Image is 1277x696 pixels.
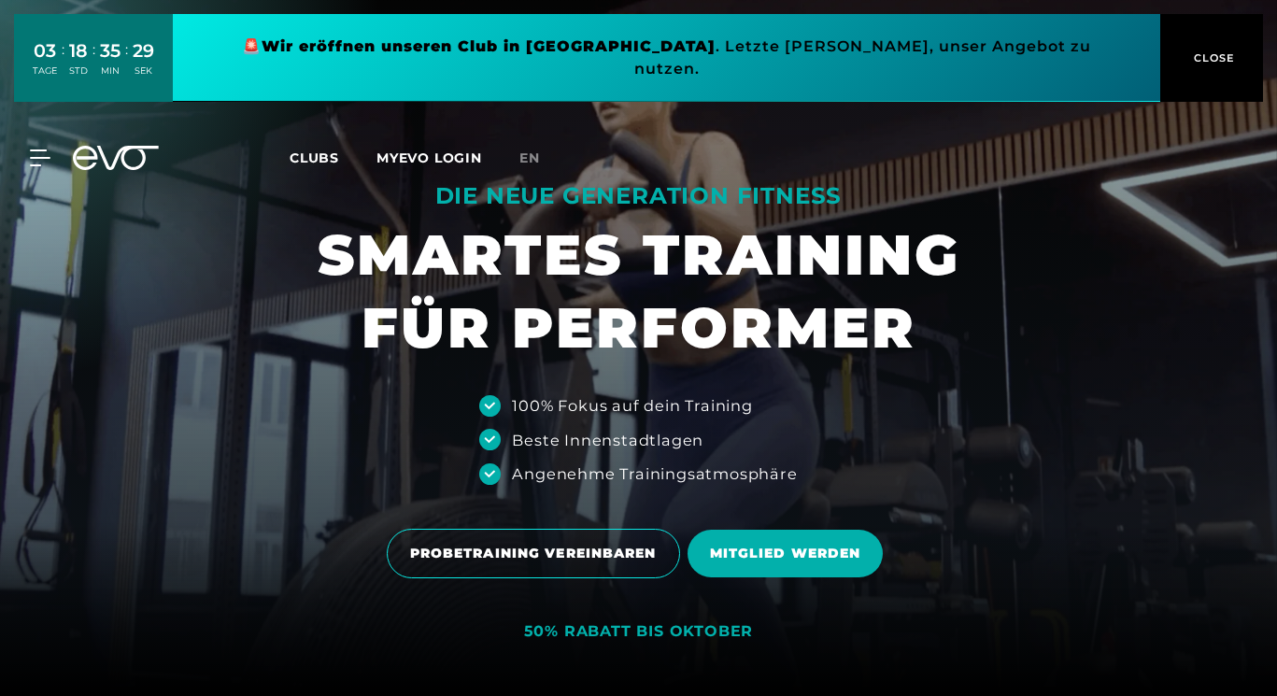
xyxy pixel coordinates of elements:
[62,39,64,89] div: :
[688,516,891,591] a: MITGLIED WERDEN
[1160,14,1263,102] button: CLOSE
[512,394,752,417] div: 100% Fokus auf dein Training
[69,64,88,78] div: STD
[290,149,339,166] span: Clubs
[1189,50,1235,66] span: CLOSE
[376,149,482,166] a: MYEVO LOGIN
[512,429,703,451] div: Beste Innenstadtlagen
[69,37,88,64] div: 18
[100,37,121,64] div: 35
[512,462,797,485] div: Angenehme Trainingsatmosphäre
[133,37,154,64] div: 29
[524,622,754,642] div: 50% RABATT BIS OKTOBER
[33,64,57,78] div: TAGE
[519,148,562,169] a: en
[100,64,121,78] div: MIN
[125,39,128,89] div: :
[33,37,57,64] div: 03
[387,515,688,592] a: PROBETRAINING VEREINBAREN
[710,544,861,563] span: MITGLIED WERDEN
[410,544,657,563] span: PROBETRAINING VEREINBAREN
[519,149,540,166] span: en
[92,39,95,89] div: :
[318,219,960,364] h1: SMARTES TRAINING FÜR PERFORMER
[290,149,376,166] a: Clubs
[133,64,154,78] div: SEK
